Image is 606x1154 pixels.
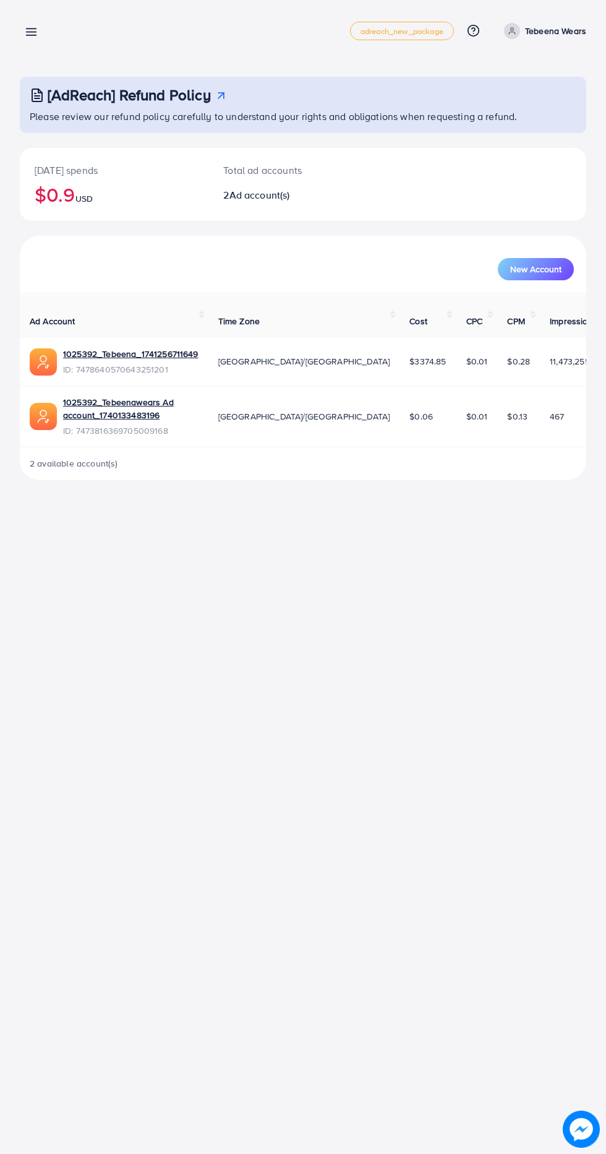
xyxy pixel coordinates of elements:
span: New Account [510,265,561,273]
span: 11,473,255 [550,355,590,368]
p: [DATE] spends [35,163,194,178]
span: $0.06 [409,410,433,423]
img: image [563,1111,600,1148]
span: $0.13 [507,410,527,423]
span: USD [75,192,93,205]
h2: $0.9 [35,183,194,206]
img: ic-ads-acc.e4c84228.svg [30,403,57,430]
h2: 2 [223,189,335,201]
span: $0.01 [466,410,488,423]
span: [GEOGRAPHIC_DATA]/[GEOGRAPHIC_DATA] [218,355,390,368]
a: 1025392_Tebeena_1741256711649 [63,348,198,360]
span: Cost [409,315,427,327]
span: Impression [550,315,593,327]
button: New Account [498,258,574,280]
h3: [AdReach] Refund Policy [48,86,211,104]
span: $0.01 [466,355,488,368]
a: adreach_new_package [350,22,454,40]
span: $0.28 [507,355,530,368]
span: 467 [550,410,564,423]
span: Ad Account [30,315,75,327]
span: ID: 7478640570643251201 [63,363,198,376]
span: $3374.85 [409,355,446,368]
p: Total ad accounts [223,163,335,178]
a: 1025392_Tebeenawears Ad account_1740133483196 [63,396,198,421]
span: CPM [507,315,524,327]
a: Tebeena Wears [499,23,586,39]
span: [GEOGRAPHIC_DATA]/[GEOGRAPHIC_DATA] [218,410,390,423]
span: adreach_new_package [361,27,443,35]
span: CPC [466,315,482,327]
img: ic-ads-acc.e4c84228.svg [30,348,57,376]
span: 2 available account(s) [30,457,118,470]
span: ID: 7473816369705009168 [63,424,198,437]
span: Time Zone [218,315,260,327]
span: Ad account(s) [229,188,290,202]
p: Please review our refund policy carefully to understand your rights and obligations when requesti... [30,109,579,124]
p: Tebeena Wears [525,24,586,38]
